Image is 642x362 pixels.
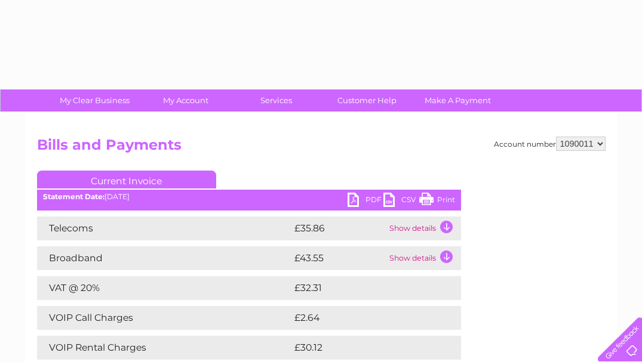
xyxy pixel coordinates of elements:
a: My Account [136,89,235,112]
td: VOIP Call Charges [37,306,291,330]
a: Services [227,89,325,112]
td: £30.12 [291,336,436,360]
a: Customer Help [318,89,416,112]
td: VAT @ 20% [37,276,291,300]
div: [DATE] [37,193,461,201]
a: My Clear Business [45,89,144,112]
b: Statement Date: [43,192,105,201]
a: CSV [383,193,419,210]
td: £2.64 [291,306,434,330]
a: PDF [348,193,383,210]
td: £35.86 [291,216,386,240]
td: £43.55 [291,246,386,270]
td: Show details [386,246,461,270]
td: Broadband [37,246,291,270]
a: Make A Payment [408,89,507,112]
h2: Bills and Payments [37,137,606,159]
td: £32.31 [291,276,435,300]
td: Telecoms [37,216,291,240]
div: Account number [494,137,606,151]
a: Print [419,193,455,210]
a: Current Invoice [37,171,216,188]
td: Show details [386,216,461,240]
td: VOIP Rental Charges [37,336,291,360]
